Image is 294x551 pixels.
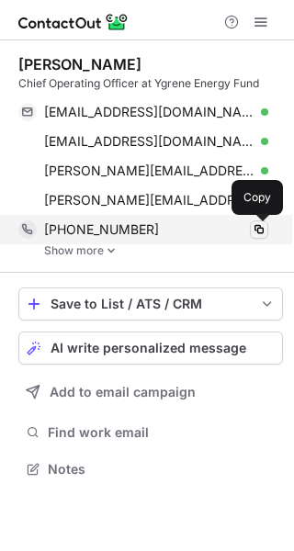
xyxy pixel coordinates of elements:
[44,221,159,238] span: [PHONE_NUMBER]
[48,461,276,478] span: Notes
[48,424,276,441] span: Find work email
[18,75,283,92] div: Chief Operating Officer at Ygrene Energy Fund
[50,385,196,399] span: Add to email campaign
[44,192,254,208] span: [PERSON_NAME][EMAIL_ADDRESS][PERSON_NAME][DOMAIN_NAME]
[18,332,283,365] button: AI write personalized message
[18,456,283,482] button: Notes
[44,104,254,120] span: [EMAIL_ADDRESS][DOMAIN_NAME]
[18,420,283,445] button: Find work email
[44,163,254,179] span: [PERSON_NAME][EMAIL_ADDRESS][PERSON_NAME][DOMAIN_NAME]
[51,341,246,355] span: AI write personalized message
[18,376,283,409] button: Add to email campaign
[18,55,141,73] div: [PERSON_NAME]
[44,244,283,257] a: Show more
[18,287,283,320] button: save-profile-one-click
[51,297,251,311] div: Save to List / ATS / CRM
[44,133,254,150] span: [EMAIL_ADDRESS][DOMAIN_NAME]
[18,11,129,33] img: ContactOut v5.3.10
[106,244,117,257] img: -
